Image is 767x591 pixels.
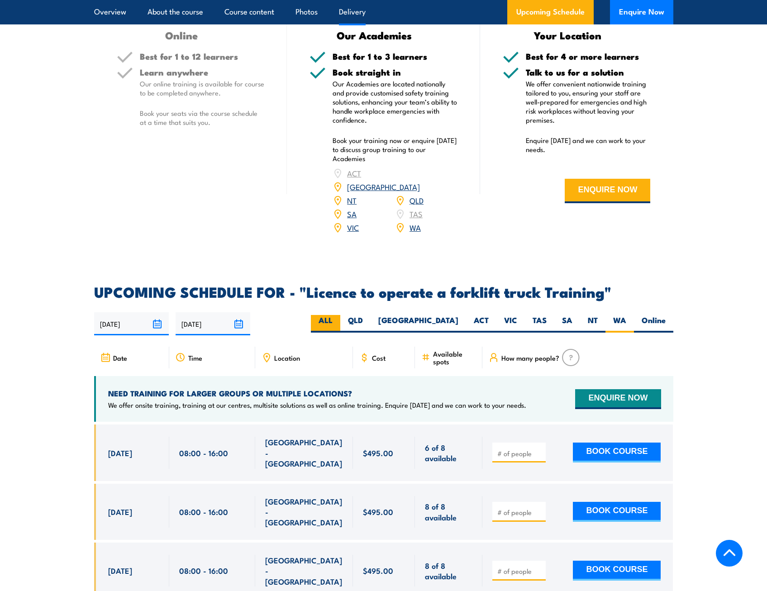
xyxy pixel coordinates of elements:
[94,312,169,335] input: From date
[347,181,420,192] a: [GEOGRAPHIC_DATA]
[140,52,265,61] h5: Best for 1 to 12 learners
[526,79,651,124] p: We offer convenient nationwide training tailored to you, ensuring your staff are well-prepared fo...
[573,443,661,462] button: BOOK COURSE
[425,501,472,522] span: 8 of 8 available
[496,315,525,333] label: VIC
[265,437,343,468] span: [GEOGRAPHIC_DATA] - [GEOGRAPHIC_DATA]
[333,79,457,124] p: Our Academies are located nationally and provide customised safety training solutions, enhancing ...
[265,496,343,528] span: [GEOGRAPHIC_DATA] - [GEOGRAPHIC_DATA]
[503,30,633,40] h3: Your Location
[113,354,127,362] span: Date
[94,285,673,298] h2: UPCOMING SCHEDULE FOR - "Licence to operate a forklift truck Training"
[634,315,673,333] label: Online
[501,354,559,362] span: How many people?
[176,312,250,335] input: To date
[363,565,393,576] span: $495.00
[311,315,340,333] label: ALL
[179,448,228,458] span: 08:00 - 16:00
[188,354,202,362] span: Time
[497,508,543,517] input: # of people
[372,354,386,362] span: Cost
[117,30,247,40] h3: Online
[573,561,661,581] button: BOOK COURSE
[140,68,265,76] h5: Learn anywhere
[108,565,132,576] span: [DATE]
[425,560,472,581] span: 8 of 8 available
[497,449,543,458] input: # of people
[371,315,466,333] label: [GEOGRAPHIC_DATA]
[433,350,476,365] span: Available spots
[274,354,300,362] span: Location
[265,555,343,586] span: [GEOGRAPHIC_DATA] - [GEOGRAPHIC_DATA]
[347,208,357,219] a: SA
[179,506,228,517] span: 08:00 - 16:00
[347,195,357,205] a: NT
[108,506,132,517] span: [DATE]
[179,565,228,576] span: 08:00 - 16:00
[340,315,371,333] label: QLD
[410,222,421,233] a: WA
[108,400,526,410] p: We offer onsite training, training at our centres, multisite solutions as well as online training...
[363,506,393,517] span: $495.00
[497,567,543,576] input: # of people
[573,502,661,522] button: BOOK COURSE
[140,79,265,97] p: Our online training is available for course to be completed anywhere.
[425,442,472,463] span: 6 of 8 available
[605,315,634,333] label: WA
[526,136,651,154] p: Enquire [DATE] and we can work to your needs.
[363,448,393,458] span: $495.00
[140,109,265,127] p: Book your seats via the course schedule at a time that suits you.
[108,388,526,398] h4: NEED TRAINING FOR LARGER GROUPS OR MULTIPLE LOCATIONS?
[333,52,457,61] h5: Best for 1 to 3 learners
[347,222,359,233] a: VIC
[108,448,132,458] span: [DATE]
[410,195,424,205] a: QLD
[310,30,439,40] h3: Our Academies
[525,315,554,333] label: TAS
[575,389,661,409] button: ENQUIRE NOW
[565,179,650,203] button: ENQUIRE NOW
[333,68,457,76] h5: Book straight in
[466,315,496,333] label: ACT
[526,52,651,61] h5: Best for 4 or more learners
[580,315,605,333] label: NT
[333,136,457,163] p: Book your training now or enquire [DATE] to discuss group training to our Academies
[526,68,651,76] h5: Talk to us for a solution
[554,315,580,333] label: SA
